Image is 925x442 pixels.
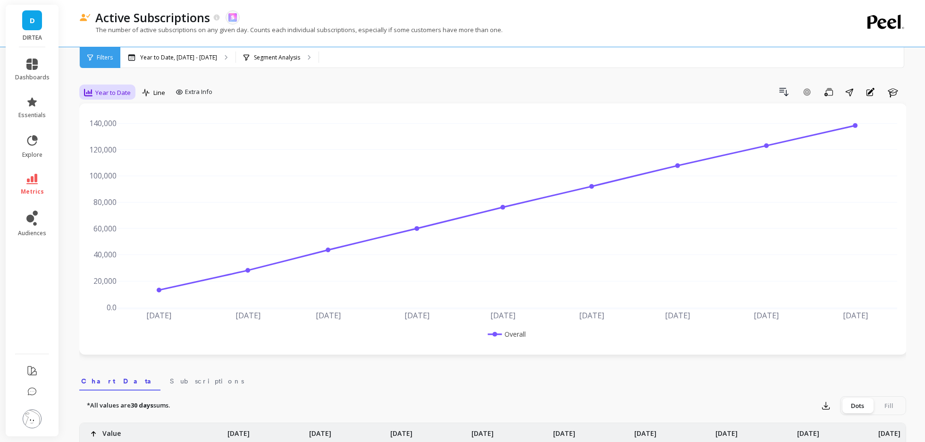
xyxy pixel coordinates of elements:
[170,376,244,386] span: Subscriptions
[23,409,42,428] img: profile picture
[873,398,904,413] div: Fill
[878,423,900,438] p: [DATE]
[228,13,237,22] img: api.skio.svg
[97,54,113,61] span: Filters
[18,111,46,119] span: essentials
[797,423,819,438] p: [DATE]
[842,398,873,413] div: Dots
[81,376,159,386] span: Chart Data
[15,34,50,42] p: DIRTEA
[95,9,210,25] p: Active Subscriptions
[102,423,121,438] p: Value
[185,87,212,97] span: Extra Info
[22,151,42,159] span: explore
[553,423,575,438] p: [DATE]
[309,423,331,438] p: [DATE]
[79,369,906,391] nav: Tabs
[471,423,494,438] p: [DATE]
[15,74,50,81] span: dashboards
[79,25,503,34] p: The number of active subscriptions on any given day. Counts each individual subscriptions, especi...
[390,423,412,438] p: [DATE]
[18,229,46,237] span: audiences
[79,14,91,22] img: header icon
[227,423,250,438] p: [DATE]
[30,15,35,26] span: D
[21,188,44,195] span: metrics
[140,54,217,61] p: Year to Date, [DATE] - [DATE]
[634,423,656,438] p: [DATE]
[95,88,131,97] span: Year to Date
[131,401,153,409] strong: 30 days
[715,423,738,438] p: [DATE]
[87,401,170,410] p: *All values are sums.
[254,54,300,61] p: Segment Analysis
[153,88,165,97] span: Line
